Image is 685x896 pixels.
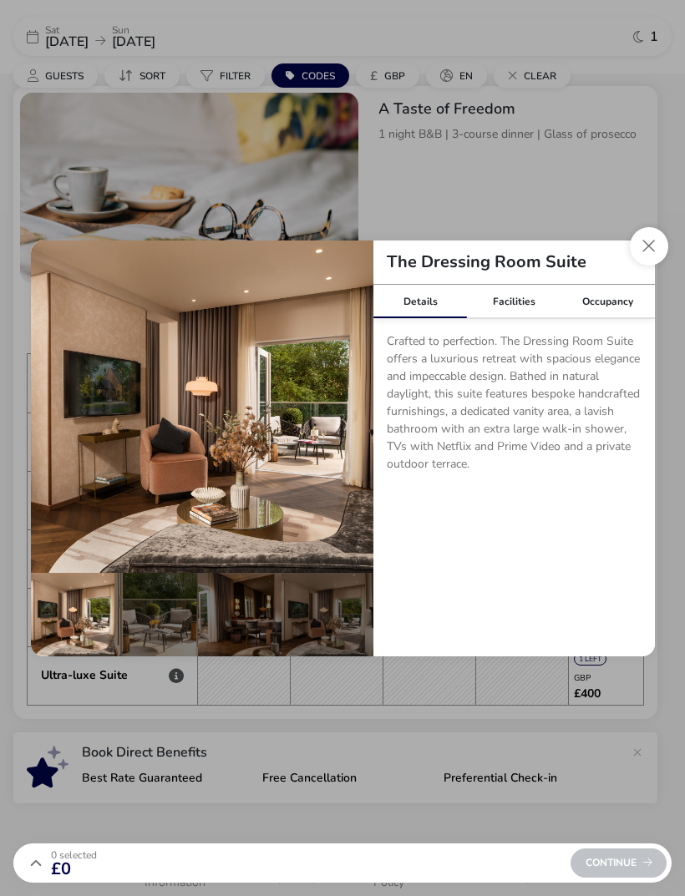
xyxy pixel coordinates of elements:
div: Details [373,285,467,318]
div: Continue [571,848,667,878]
p: Crafted to perfection. The Dressing Room Suite offers a luxurious retreat with spacious elegance ... [387,332,641,479]
img: 924038294406c2d5d628f0a27d7738130d7fc690d95b0939ba3b875654863eef [31,240,374,573]
span: £0 [51,861,97,878]
div: Facilities [467,285,561,318]
span: Continue [586,858,652,868]
h2: The Dressing Room Suite [373,254,600,271]
div: Occupancy [561,285,654,318]
span: 0 Selected [51,848,97,862]
button: Close dialog [630,227,668,266]
div: details [31,240,655,656]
